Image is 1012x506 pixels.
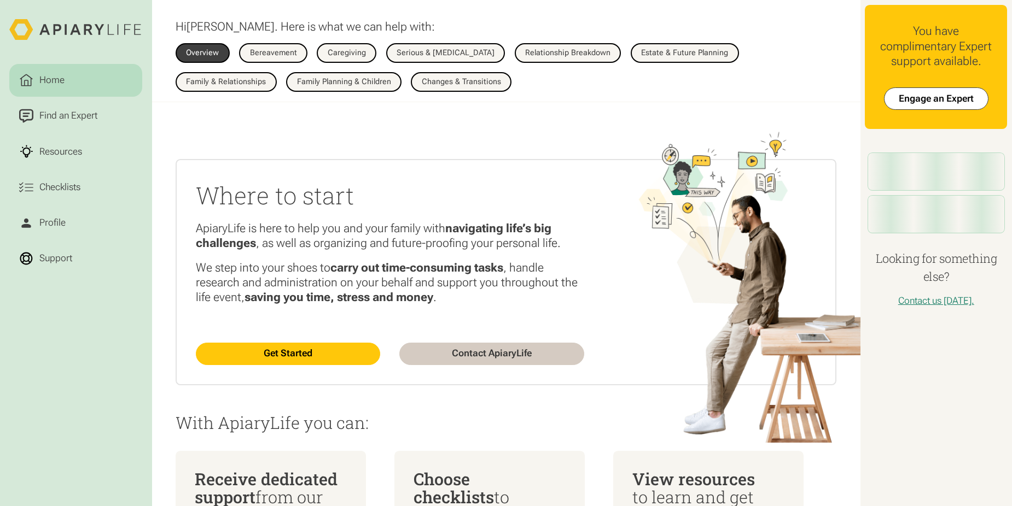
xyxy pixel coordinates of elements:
div: Home [37,73,67,87]
span: [PERSON_NAME] [187,20,275,33]
a: Estate & Future Planning [631,43,739,63]
div: Bereavement [250,49,297,57]
a: Contact us [DATE]. [898,295,974,306]
div: You have complimentary Expert support available. [875,23,998,68]
a: Checklists [9,170,142,204]
a: Serious & [MEDICAL_DATA] [386,43,505,63]
div: Support [37,251,74,266]
p: We step into your shoes to , handle research and administration on your behalf and support you th... [196,260,584,305]
h2: Where to start [196,179,584,211]
div: Family Planning & Children [297,78,391,86]
div: Relationship Breakdown [525,49,610,57]
div: Changes & Transitions [422,78,501,86]
a: Overview [176,43,230,63]
div: Caregiving [328,49,366,57]
p: With ApiaryLife you can: [176,414,836,432]
a: Bereavement [239,43,307,63]
div: Find an Expert [37,109,100,123]
p: Hi . Here is what we can help with: [176,19,435,34]
strong: saving you time, stress and money [245,290,433,304]
div: Checklists [37,180,83,195]
a: Support [9,242,142,275]
a: Relationship Breakdown [515,43,621,63]
a: Family Planning & Children [286,72,402,92]
span: View resources [632,468,755,490]
a: Profile [9,206,142,239]
a: Contact ApiaryLife [399,343,584,365]
div: Resources [37,144,84,158]
p: ApiaryLife is here to help you and your family with , as well as organizing and future-proofing y... [196,221,584,250]
div: Estate & Future Planning [641,49,728,57]
a: Home [9,64,142,97]
div: Family & Relationships [186,78,266,86]
a: Family & Relationships [176,72,277,92]
h4: Looking for something else? [865,250,1007,285]
a: Find an Expert [9,99,142,133]
a: Changes & Transitions [411,72,511,92]
a: Get Started [196,343,381,365]
a: Caregiving [317,43,376,63]
div: Profile [37,216,68,230]
strong: carry out time-consuming tasks [330,261,503,274]
div: Serious & [MEDICAL_DATA] [397,49,495,57]
a: Engage an Expert [884,87,988,110]
a: Resources [9,135,142,168]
